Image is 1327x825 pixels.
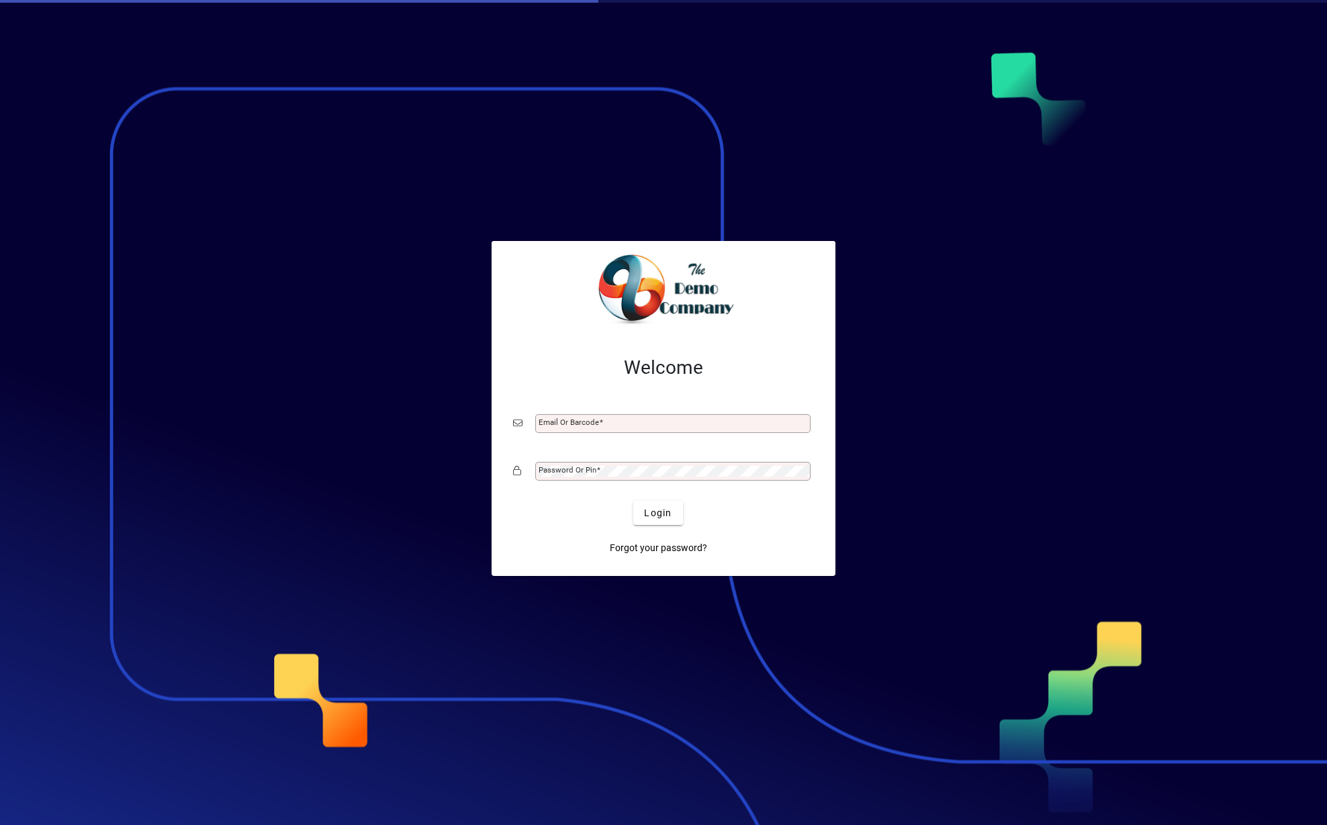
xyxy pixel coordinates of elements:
span: Login [644,506,672,520]
a: Forgot your password? [604,536,713,560]
mat-label: Email or Barcode [539,418,599,427]
h2: Welcome [513,356,814,379]
button: Login [633,501,682,525]
mat-label: Password or Pin [539,465,596,475]
span: Forgot your password? [610,541,707,555]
